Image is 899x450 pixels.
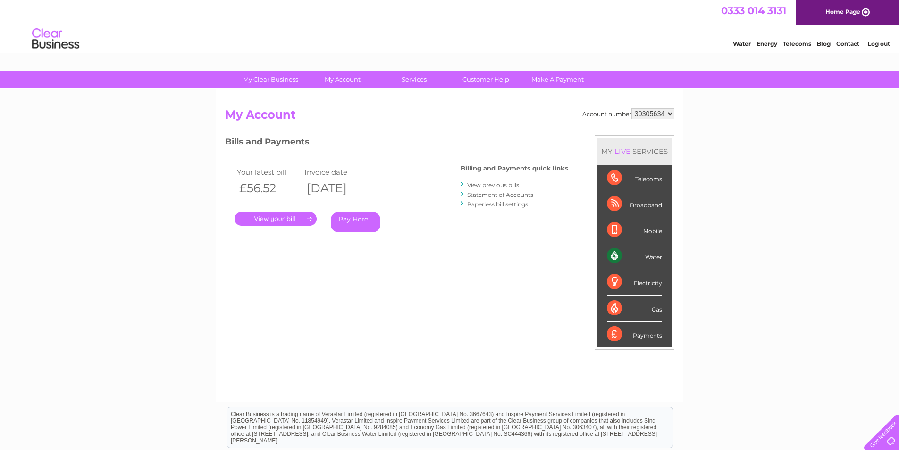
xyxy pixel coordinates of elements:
[235,178,302,198] th: £56.52
[235,212,317,226] a: .
[607,217,662,243] div: Mobile
[235,166,302,178] td: Your latest bill
[817,40,831,47] a: Blog
[607,269,662,295] div: Electricity
[721,5,786,17] a: 0333 014 3131
[868,40,890,47] a: Log out
[597,138,672,165] div: MY SERVICES
[302,178,370,198] th: [DATE]
[607,243,662,269] div: Water
[225,135,568,152] h3: Bills and Payments
[227,5,673,46] div: Clear Business is a trading name of Verastar Limited (registered in [GEOGRAPHIC_DATA] No. 3667643...
[607,296,662,322] div: Gas
[836,40,859,47] a: Contact
[467,181,519,188] a: View previous bills
[756,40,777,47] a: Energy
[582,108,674,119] div: Account number
[467,201,528,208] a: Paperless bill settings
[467,191,533,198] a: Statement of Accounts
[733,40,751,47] a: Water
[607,322,662,347] div: Payments
[613,147,632,156] div: LIVE
[303,71,381,88] a: My Account
[607,165,662,191] div: Telecoms
[302,166,370,178] td: Invoice date
[232,71,310,88] a: My Clear Business
[225,108,674,126] h2: My Account
[461,165,568,172] h4: Billing and Payments quick links
[519,71,597,88] a: Make A Payment
[607,191,662,217] div: Broadband
[375,71,453,88] a: Services
[32,25,80,53] img: logo.png
[331,212,380,232] a: Pay Here
[447,71,525,88] a: Customer Help
[783,40,811,47] a: Telecoms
